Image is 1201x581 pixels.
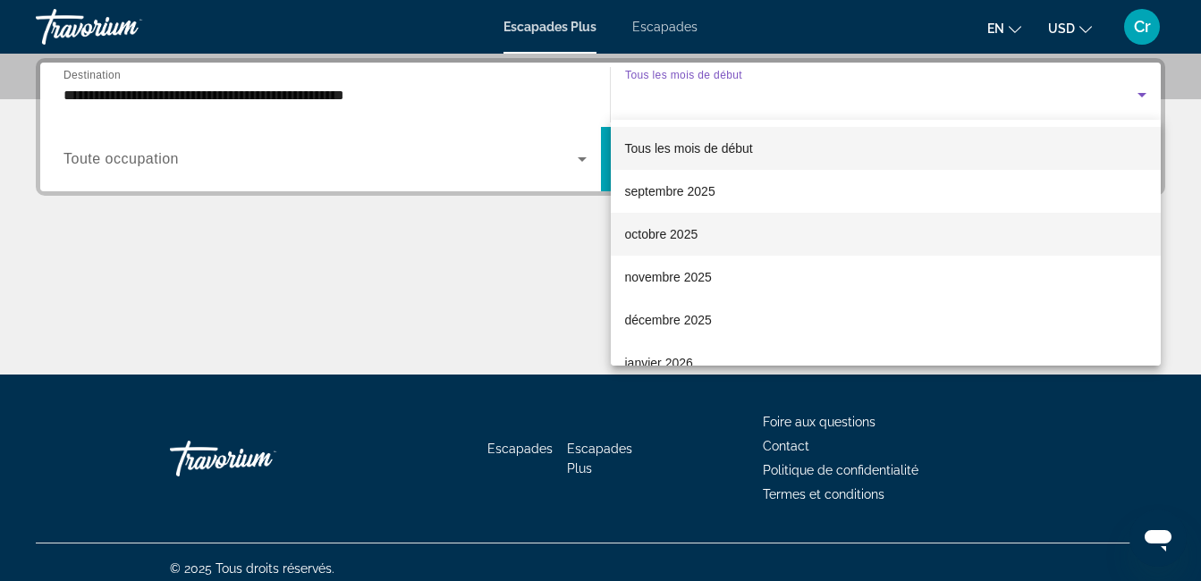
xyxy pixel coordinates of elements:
[625,313,712,327] font: décembre 2025
[625,227,698,241] font: octobre 2025
[625,270,712,284] font: novembre 2025
[625,356,693,370] font: janvier 2026
[625,184,715,198] font: septembre 2025
[1129,509,1187,567] iframe: Bouton de lancement de la fenêtre de messagerie
[625,141,753,156] span: Tous les mois de début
